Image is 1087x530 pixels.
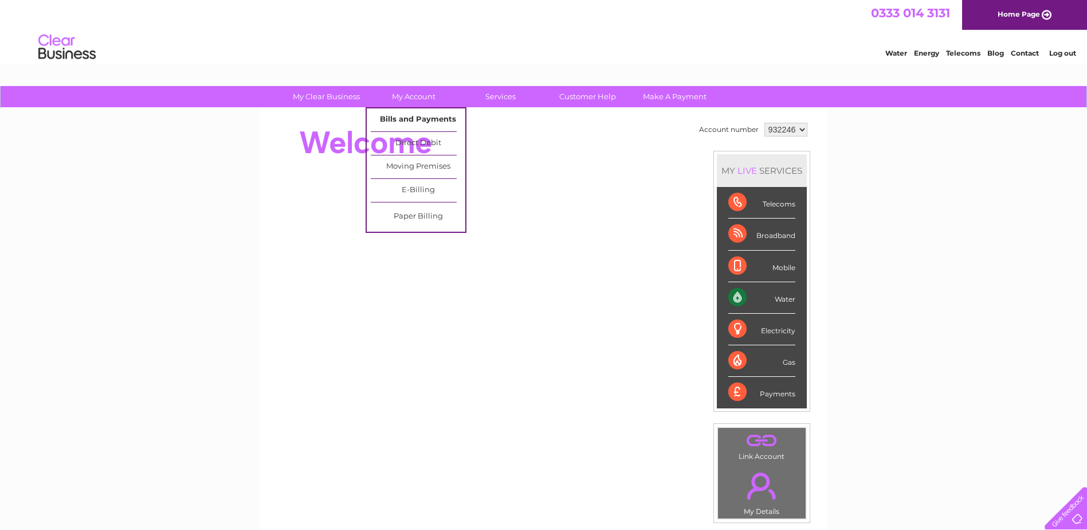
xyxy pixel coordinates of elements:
[453,86,548,107] a: Services
[371,132,465,155] a: Direct Debit
[885,49,907,57] a: Water
[1049,49,1076,57] a: Log out
[717,154,807,187] div: MY SERVICES
[728,377,795,408] div: Payments
[38,30,96,65] img: logo.png
[728,187,795,219] div: Telecoms
[627,86,722,107] a: Make A Payment
[728,219,795,250] div: Broadband
[728,282,795,314] div: Water
[371,179,465,202] a: E-Billing
[717,463,806,519] td: My Details
[987,49,1004,57] a: Blog
[696,120,762,139] td: Account number
[946,49,980,57] a: Telecoms
[273,6,815,56] div: Clear Business is a trading name of Verastar Limited (registered in [GEOGRAPHIC_DATA] No. 3667643...
[721,431,803,451] a: .
[728,345,795,377] div: Gas
[728,314,795,345] div: Electricity
[871,6,950,20] a: 0333 014 3131
[914,49,939,57] a: Energy
[540,86,635,107] a: Customer Help
[717,427,806,463] td: Link Account
[371,205,465,228] a: Paper Billing
[279,86,374,107] a: My Clear Business
[366,86,461,107] a: My Account
[728,251,795,282] div: Mobile
[1011,49,1039,57] a: Contact
[735,165,759,176] div: LIVE
[721,466,803,506] a: .
[371,108,465,131] a: Bills and Payments
[371,155,465,178] a: Moving Premises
